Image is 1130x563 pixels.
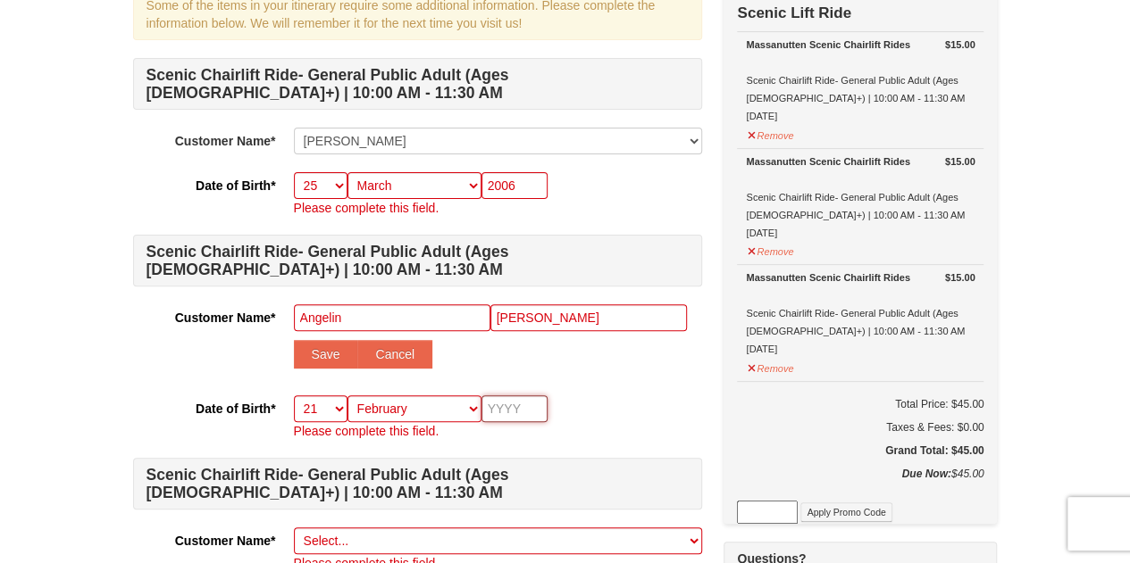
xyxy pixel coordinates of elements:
[490,304,687,331] input: Last Name
[901,468,950,480] strong: Due Now:
[945,36,975,54] strong: $15.00
[737,418,984,436] div: Taxes & Fees: $0.00
[133,458,702,509] h4: Scenic Chairlift Ride- General Public Adult (Ages [DEMOGRAPHIC_DATA]+) | 10:00 AM - 11:30 AM
[175,134,276,148] strong: Customer Name*
[945,269,975,286] strong: $15.00
[133,235,702,286] h4: Scenic Chairlift Ride- General Public Adult (Ages [DEMOGRAPHIC_DATA]+) | 10:00 AM - 11:30 AM
[196,178,275,193] strong: Date of Birth*
[800,502,891,522] button: Apply Promo Code
[746,238,794,261] button: Remove
[746,153,975,242] div: Scenic Chairlift Ride- General Public Adult (Ages [DEMOGRAPHIC_DATA]+) | 10:00 AM - 11:30 AM [DATE]
[746,36,975,125] div: Scenic Chairlift Ride- General Public Adult (Ages [DEMOGRAPHIC_DATA]+) | 10:00 AM - 11:30 AM [DATE]
[357,340,432,368] button: Cancel
[746,355,794,377] button: Remove
[746,153,975,170] div: Massanutten Scenic Chairlift Rides
[945,153,975,170] strong: $15.00
[737,395,984,413] h6: Total Price: $45.00
[746,269,975,286] div: Massanutten Scenic Chairlift Rides
[746,269,975,358] div: Scenic Chairlift Ride- General Public Adult (Ages [DEMOGRAPHIC_DATA]+) | 10:00 AM - 11:30 AM [DATE]
[133,58,702,110] h4: Scenic Chairlift Ride- General Public Adult (Ages [DEMOGRAPHIC_DATA]+) | 10:00 AM - 11:30 AM
[175,534,276,548] strong: Customer Name*
[481,172,548,199] input: YYYY
[737,4,851,21] strong: Scenic Lift Ride
[294,422,702,440] p: Please complete this field.
[746,122,794,145] button: Remove
[196,402,275,416] strong: Date of Birth*
[746,36,975,54] div: Massanutten Scenic Chairlift Rides
[294,199,702,217] p: Please complete this field.
[737,465,984,501] div: $45.00
[175,310,276,325] strong: Customer Name*
[737,442,984,460] h5: Grand Total: $45.00
[294,340,358,368] button: Save
[481,395,548,422] input: YYYY
[294,304,490,331] input: First Name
